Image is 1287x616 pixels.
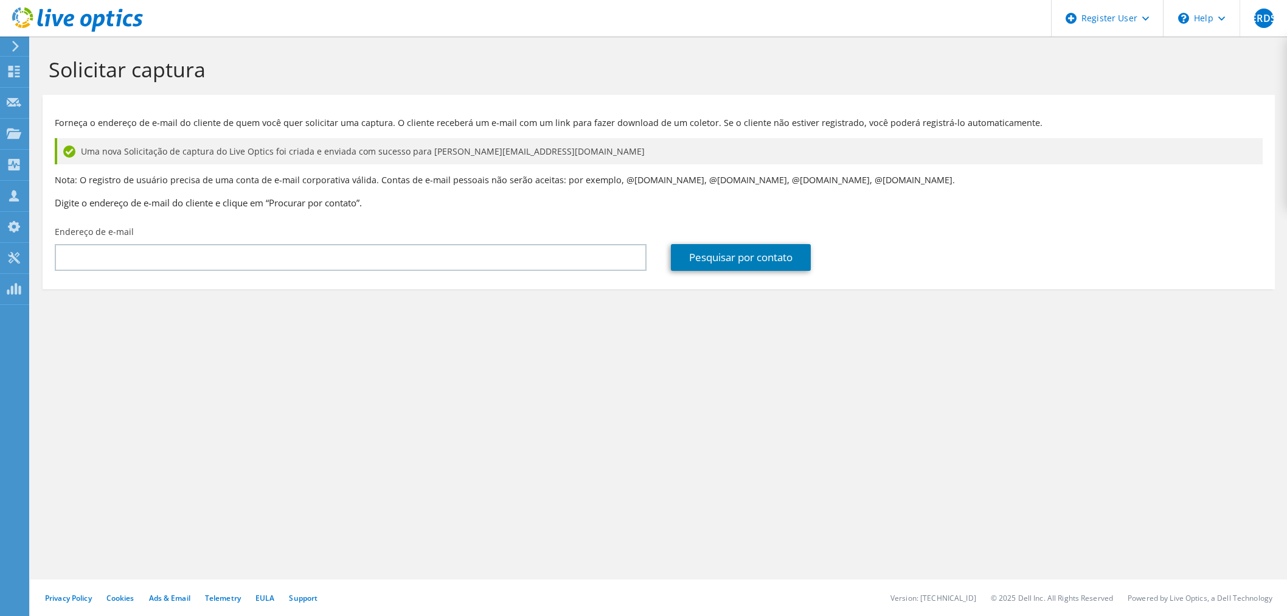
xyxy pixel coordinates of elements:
span: ERDS [1254,9,1274,28]
a: Support [289,593,317,603]
a: Telemetry [205,593,241,603]
a: EULA [255,593,274,603]
a: Cookies [106,593,134,603]
a: Ads & Email [149,593,190,603]
span: Uma nova Solicitação de captura do Live Optics foi criada e enviada com sucesso para [PERSON_NAME... [81,145,645,158]
svg: \n [1178,13,1189,24]
h1: Solicitar captura [49,57,1263,82]
a: Pesquisar por contato [671,244,811,271]
li: Powered by Live Optics, a Dell Technology [1128,593,1272,603]
li: © 2025 Dell Inc. All Rights Reserved [991,593,1113,603]
a: Privacy Policy [45,593,92,603]
label: Endereço de e-mail [55,226,134,238]
p: Nota: O registro de usuário precisa de uma conta de e-mail corporativa válida. Contas de e-mail p... [55,173,1263,187]
p: Forneça o endereço de e-mail do cliente de quem você quer solicitar uma captura. O cliente recebe... [55,116,1263,130]
li: Version: [TECHNICAL_ID] [890,593,976,603]
h3: Digite o endereço de e-mail do cliente e clique em “Procurar por contato”. [55,196,1263,209]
